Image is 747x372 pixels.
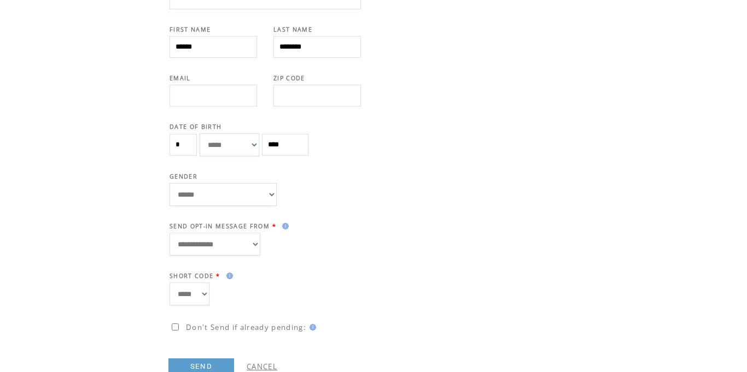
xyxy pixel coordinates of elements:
span: SHORT CODE [170,272,213,280]
span: DATE OF BIRTH [170,123,221,131]
span: SEND OPT-IN MESSAGE FROM [170,222,270,230]
span: ZIP CODE [273,74,305,82]
span: FIRST NAME [170,26,211,33]
span: EMAIL [170,74,191,82]
span: Don't Send if already pending: [186,322,306,332]
span: GENDER [170,173,197,180]
a: CANCEL [247,362,277,371]
span: LAST NAME [273,26,312,33]
img: help.gif [306,324,316,330]
img: help.gif [223,273,233,279]
img: help.gif [279,223,289,229]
